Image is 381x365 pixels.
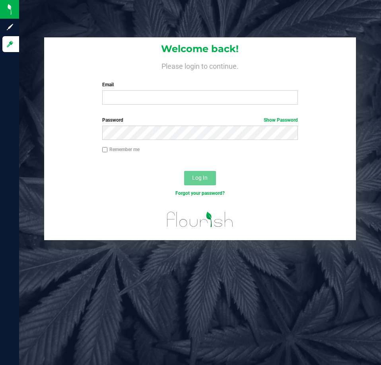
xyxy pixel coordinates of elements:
img: flourish_logo.svg [161,205,239,234]
h4: Please login to continue. [44,60,356,70]
input: Remember me [102,147,108,153]
label: Remember me [102,146,140,153]
label: Email [102,81,298,88]
a: Forgot your password? [175,190,225,196]
span: Password [102,117,123,123]
button: Log In [184,171,216,185]
h1: Welcome back! [44,44,356,54]
inline-svg: Log in [6,40,14,48]
a: Show Password [264,117,298,123]
span: Log In [192,175,208,181]
inline-svg: Sign up [6,23,14,31]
